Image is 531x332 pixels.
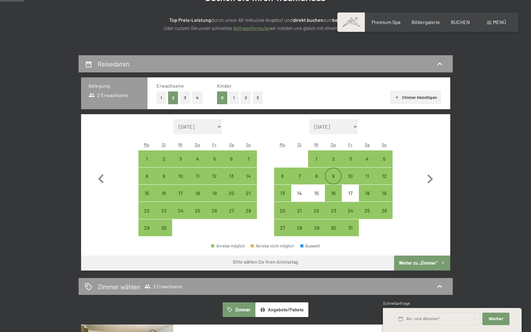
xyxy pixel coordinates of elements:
[359,168,376,184] div: Sat Oct 11 2025
[224,156,239,172] div: 6
[376,185,393,202] div: Anreise möglich
[376,191,392,206] div: 19
[253,91,263,104] button: 3
[138,185,155,202] div: Mon Sep 15 2025
[139,173,155,189] div: 8
[190,156,205,172] div: 4
[224,173,239,189] div: 13
[224,191,239,206] div: 20
[240,173,256,189] div: 14
[292,208,307,224] div: 21
[482,313,509,325] button: Weiter
[291,219,308,236] div: Tue Oct 28 2025
[274,185,291,202] div: Mon Oct 13 2025
[224,208,239,224] div: 27
[342,219,359,236] div: Fri Oct 31 2025
[212,142,216,147] abbr: Freitag
[172,150,189,167] div: Wed Sep 03 2025
[382,142,387,147] abbr: Sonntag
[342,168,359,184] div: Fri Oct 10 2025
[217,83,232,89] span: Kinder
[138,150,155,167] div: Anreise möglich
[207,156,222,172] div: 5
[206,185,223,202] div: Fri Sep 19 2025
[156,208,171,224] div: 23
[206,202,223,219] div: Anreise möglich
[173,191,188,206] div: 17
[274,219,291,236] div: Anreise möglich
[314,142,319,147] abbr: Mittwoch
[342,225,358,241] div: 31
[342,150,359,167] div: Fri Oct 03 2025
[308,202,325,219] div: Anreise möglich
[155,219,172,236] div: Tue Sep 30 2025
[138,202,155,219] div: Anreise möglich
[206,185,223,202] div: Anreise möglich
[223,185,240,202] div: Sat Sep 20 2025
[331,142,336,147] abbr: Donnerstag
[156,225,171,241] div: 30
[172,185,189,202] div: Anreise möglich
[155,168,172,184] div: Tue Sep 09 2025
[359,168,376,184] div: Anreise möglich
[206,168,223,184] div: Anreise möglich
[274,168,291,184] div: Anreise möglich
[240,208,256,224] div: 28
[325,202,342,219] div: Thu Oct 23 2025
[309,173,324,189] div: 8
[223,150,240,167] div: Anreise möglich
[155,202,172,219] div: Anreise möglich
[291,219,308,236] div: Anreise möglich
[275,225,290,241] div: 27
[189,202,206,219] div: Thu Sep 25 2025
[376,202,393,219] div: Anreise möglich
[325,202,342,219] div: Anreise möglich
[189,202,206,219] div: Anreise möglich
[223,168,240,184] div: Anreise möglich
[233,25,270,31] a: Anfrageformular
[139,225,155,241] div: 29
[206,168,223,184] div: Fri Sep 12 2025
[325,185,342,202] div: Thu Oct 16 2025
[157,91,166,104] button: 1
[173,156,188,172] div: 3
[156,173,171,189] div: 9
[178,142,183,147] abbr: Mittwoch
[98,60,129,68] h2: Reisedaten
[89,82,140,89] h3: Belegung
[376,168,393,184] div: Sun Oct 12 2025
[359,150,376,167] div: Sat Oct 04 2025
[240,202,257,219] div: Sun Sep 28 2025
[207,208,222,224] div: 26
[359,185,376,202] div: Sat Oct 18 2025
[241,91,251,104] button: 2
[308,219,325,236] div: Anreise möglich
[291,168,308,184] div: Anreise möglich
[189,185,206,202] div: Thu Sep 18 2025
[189,168,206,184] div: Thu Sep 11 2025
[189,168,206,184] div: Anreise möglich
[168,91,178,104] button: 2
[292,191,307,206] div: 14
[274,202,291,219] div: Mon Oct 20 2025
[251,244,294,248] div: Abreise nicht möglich
[138,168,155,184] div: Mon Sep 08 2025
[274,219,291,236] div: Mon Oct 27 2025
[348,142,352,147] abbr: Freitag
[325,219,342,236] div: Anreise möglich
[412,19,440,25] a: Bildergalerie
[144,283,182,290] span: 2 Erwachsene
[138,168,155,184] div: Anreise möglich
[376,202,393,219] div: Sun Oct 26 2025
[274,168,291,184] div: Mon Oct 06 2025
[223,150,240,167] div: Sat Sep 06 2025
[325,150,342,167] div: Thu Oct 02 2025
[189,150,206,167] div: Anreise möglich
[223,185,240,202] div: Anreise möglich
[309,156,324,172] div: 1
[157,83,184,89] span: Erwachsene
[240,150,257,167] div: Sun Sep 07 2025
[342,156,358,172] div: 3
[309,191,324,206] div: 15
